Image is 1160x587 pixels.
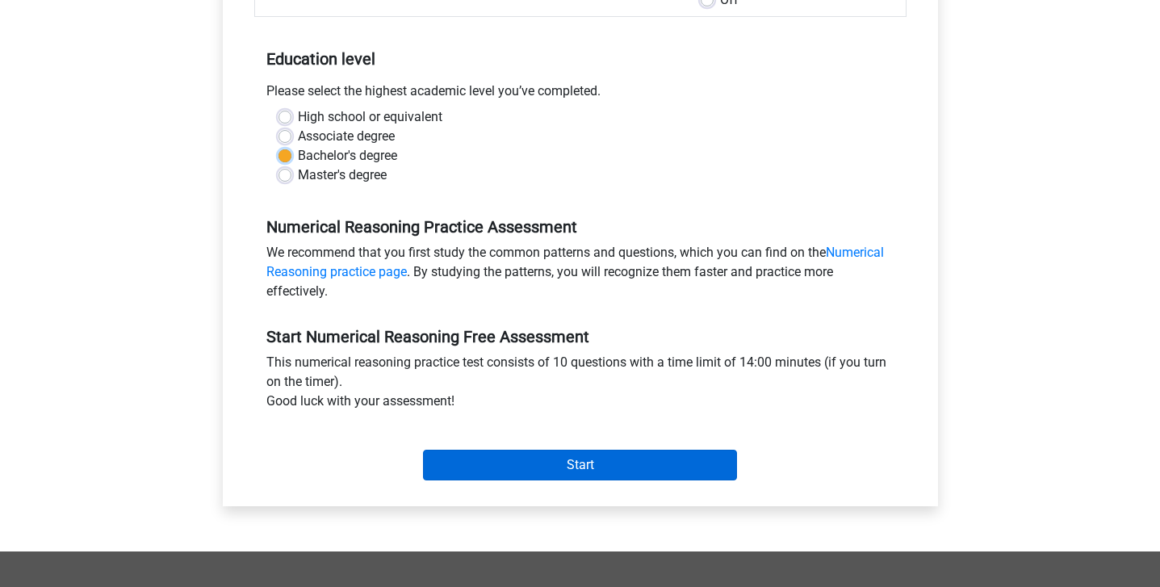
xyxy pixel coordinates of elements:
div: This numerical reasoning practice test consists of 10 questions with a time limit of 14:00 minute... [254,353,907,417]
label: Master's degree [298,166,387,185]
input: Start [423,450,737,480]
label: Associate degree [298,127,395,146]
h5: Education level [266,43,894,75]
div: Please select the highest academic level you’ve completed. [254,82,907,107]
label: Bachelor's degree [298,146,397,166]
h5: Numerical Reasoning Practice Assessment [266,217,894,237]
h5: Start Numerical Reasoning Free Assessment [266,327,894,346]
div: We recommend that you first study the common patterns and questions, which you can find on the . ... [254,243,907,308]
label: High school or equivalent [298,107,442,127]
